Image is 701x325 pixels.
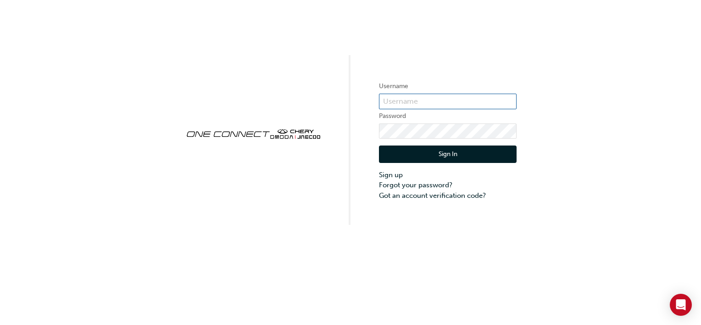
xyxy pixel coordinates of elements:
[379,146,517,163] button: Sign In
[379,191,517,201] a: Got an account verification code?
[670,294,692,316] div: Open Intercom Messenger
[379,111,517,122] label: Password
[379,170,517,180] a: Sign up
[184,121,322,145] img: oneconnect
[379,81,517,92] label: Username
[379,180,517,191] a: Forgot your password?
[379,94,517,109] input: Username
